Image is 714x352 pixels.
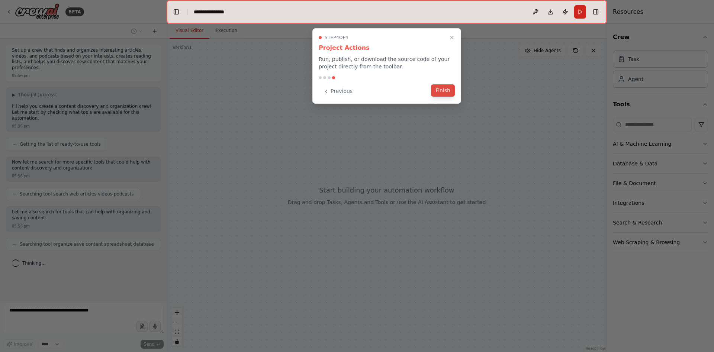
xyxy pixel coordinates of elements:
button: Hide left sidebar [171,7,181,17]
p: Run, publish, or download the source code of your project directly from the toolbar. [319,55,455,70]
button: Finish [431,84,455,97]
h3: Project Actions [319,43,455,52]
span: Step 4 of 4 [325,35,348,41]
button: Close walkthrough [447,33,456,42]
button: Previous [319,85,357,97]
